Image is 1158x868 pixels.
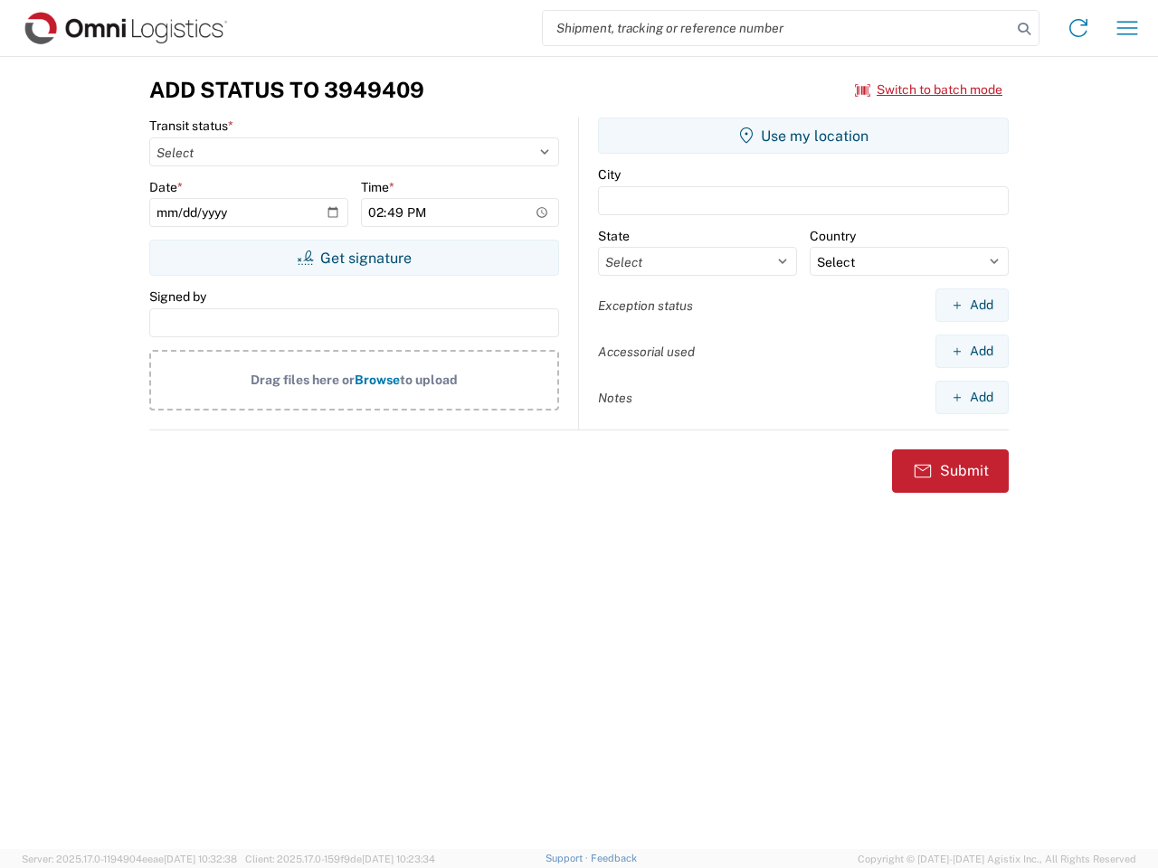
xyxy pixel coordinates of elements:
[598,228,630,244] label: State
[598,297,693,314] label: Exception status
[361,179,394,195] label: Time
[598,390,632,406] label: Notes
[149,240,559,276] button: Get signature
[591,853,637,863] a: Feedback
[598,166,621,183] label: City
[598,344,695,360] label: Accessorial used
[362,854,435,864] span: [DATE] 10:23:34
[858,851,1136,867] span: Copyright © [DATE]-[DATE] Agistix Inc., All Rights Reserved
[598,118,1009,154] button: Use my location
[935,381,1009,414] button: Add
[149,179,183,195] label: Date
[543,11,1011,45] input: Shipment, tracking or reference number
[245,854,435,864] span: Client: 2025.17.0-159f9de
[855,75,1002,105] button: Switch to batch mode
[400,373,458,387] span: to upload
[355,373,400,387] span: Browse
[149,288,206,305] label: Signed by
[22,854,237,864] span: Server: 2025.17.0-1194904eeae
[935,288,1009,322] button: Add
[892,449,1009,493] button: Submit
[935,335,1009,368] button: Add
[251,373,355,387] span: Drag files here or
[164,854,237,864] span: [DATE] 10:32:38
[149,77,424,103] h3: Add Status to 3949409
[810,228,856,244] label: Country
[546,853,591,863] a: Support
[149,118,233,134] label: Transit status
